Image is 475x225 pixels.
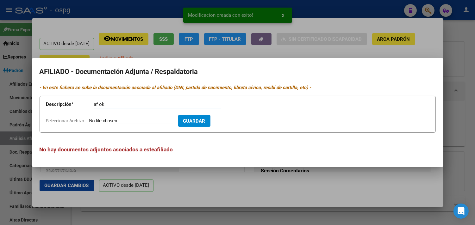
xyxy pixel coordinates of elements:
[178,115,210,127] button: Guardar
[40,85,311,90] i: - En este fichero se sube la documentación asociada al afiliado (DNI, partida de nacimiento, libr...
[154,146,173,153] span: afiliado
[40,145,436,154] h3: No hay documentos adjuntos asociados a este
[46,101,94,108] p: Descripción
[183,118,205,124] span: Guardar
[453,204,469,219] div: Open Intercom Messenger
[40,66,436,78] h2: AFILIADO - Documentación Adjunta / Respaldatoria
[46,118,84,123] span: Seleccionar Archivo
